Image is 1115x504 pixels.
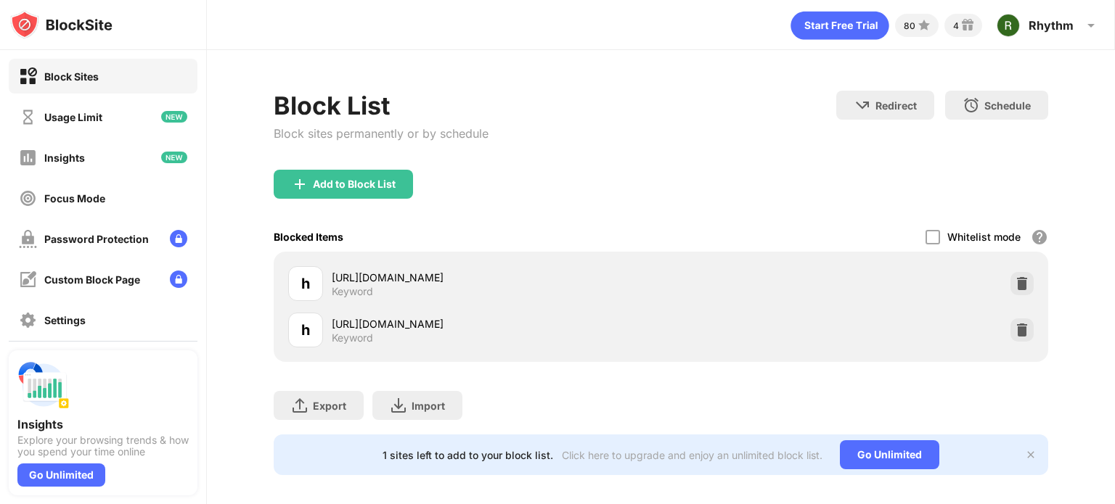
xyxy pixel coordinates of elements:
div: Password Protection [44,233,149,245]
div: Block Sites [44,70,99,83]
div: [URL][DOMAIN_NAME] [332,270,661,285]
img: x-button.svg [1025,449,1037,460]
img: new-icon.svg [161,152,187,163]
div: h [301,273,310,294]
div: Usage Limit [44,111,102,123]
div: Import [412,400,445,412]
img: password-protection-off.svg [19,230,37,248]
div: Keyword [332,285,373,298]
img: focus-off.svg [19,189,37,207]
div: Go Unlimited [17,463,105,487]
img: customize-block-page-off.svg [19,270,37,289]
div: Keyword [332,331,373,344]
div: 1 sites left to add to your block list. [383,449,553,461]
img: block-on.svg [19,67,37,86]
div: 80 [904,20,915,31]
div: Insights [44,152,85,164]
div: Rhythm [1029,18,1074,33]
div: [URL][DOMAIN_NAME] [332,316,661,331]
div: Explore your browsing trends & how you spend your time online [17,434,189,458]
img: settings-off.svg [19,311,37,329]
div: h [301,319,310,341]
div: Block List [274,91,489,120]
div: Blocked Items [274,231,343,243]
div: Custom Block Page [44,273,140,286]
img: insights-off.svg [19,149,37,167]
img: push-insights.svg [17,359,70,411]
div: Export [313,400,346,412]
img: reward-small.svg [959,17,976,34]
img: lock-menu.svg [170,230,187,247]
div: animation [791,11,889,40]
img: logo-blocksite.svg [10,10,113,39]
div: 4 [953,20,959,31]
div: Click here to upgrade and enjoy an unlimited block list. [562,449,822,461]
div: Focus Mode [44,192,105,205]
div: Insights [17,417,189,431]
img: time-usage-off.svg [19,108,37,126]
img: new-icon.svg [161,111,187,123]
img: ACg8ocINP5-_HkQiXvVDQTPGEdl-RUrw-qwsOWqjY3XgBgDa3aq8xg=s96-c [997,14,1020,37]
img: lock-menu.svg [170,270,187,288]
div: Settings [44,314,86,326]
div: Go Unlimited [840,440,939,469]
img: points-small.svg [915,17,933,34]
div: Schedule [984,99,1031,112]
div: Redirect [875,99,917,112]
div: Whitelist mode [947,231,1021,243]
div: Add to Block List [313,178,396,190]
div: Block sites permanently or by schedule [274,126,489,141]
